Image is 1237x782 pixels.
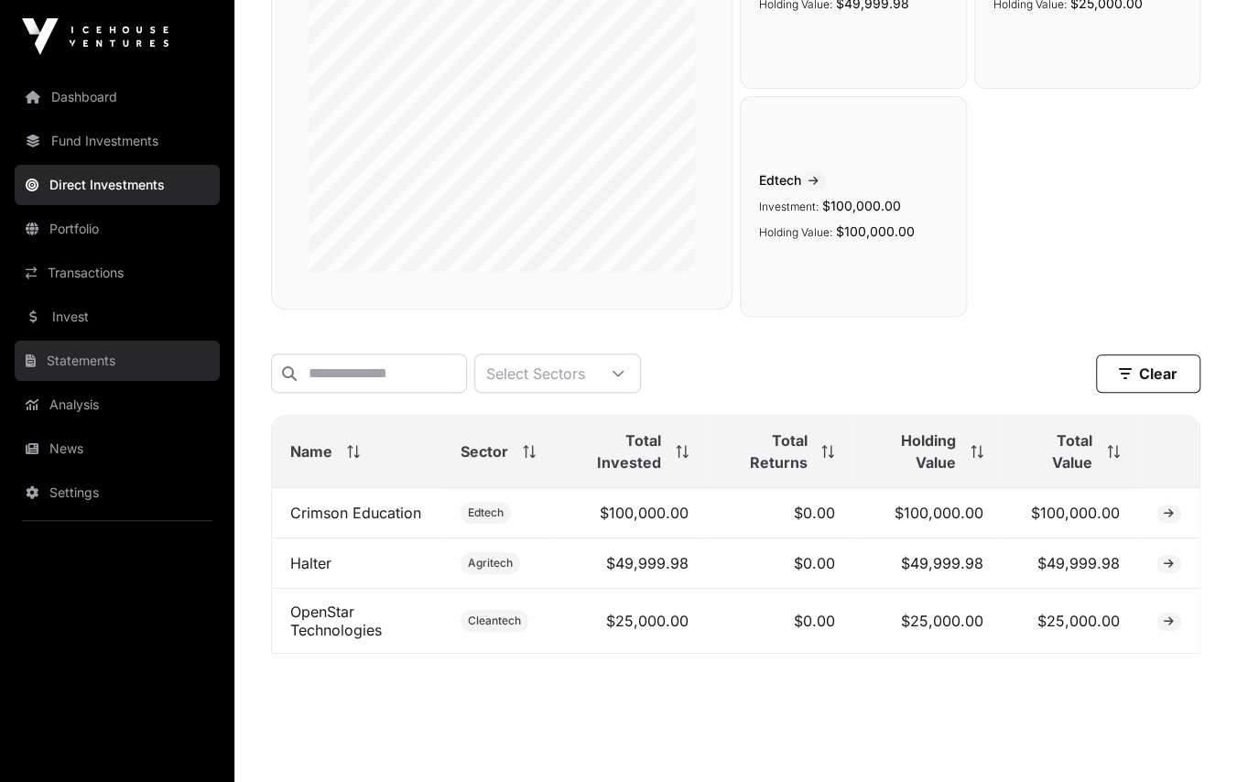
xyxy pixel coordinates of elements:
[725,429,808,473] span: Total Returns
[15,209,220,249] a: Portfolio
[822,198,901,213] span: $100,000.00
[572,429,661,473] span: Total Invested
[852,589,1001,654] td: $25,000.00
[475,354,596,392] div: Select Sectors
[15,297,220,337] a: Invest
[15,472,220,513] a: Settings
[707,589,853,654] td: $0.00
[1145,694,1237,782] iframe: Chat Widget
[554,488,707,538] td: $100,000.00
[290,440,332,462] span: Name
[871,429,955,473] span: Holding Value
[15,253,220,293] a: Transactions
[1002,488,1138,538] td: $100,000.00
[707,538,853,589] td: $0.00
[1020,429,1092,473] span: Total Value
[1096,354,1200,393] button: Clear
[461,440,508,462] span: Sector
[15,121,220,161] a: Fund Investments
[852,488,1001,538] td: $100,000.00
[852,538,1001,589] td: $49,999.98
[22,18,168,55] img: Icehouse Ventures Logo
[468,505,504,520] span: Edtech
[15,165,220,205] a: Direct Investments
[554,589,707,654] td: $25,000.00
[468,556,513,570] span: Agritech
[15,429,220,469] a: News
[15,341,220,381] a: Statements
[759,225,832,239] span: Holding Value:
[707,488,853,538] td: $0.00
[468,614,521,628] span: Cleantech
[554,538,707,589] td: $49,999.98
[836,223,915,239] span: $100,000.00
[290,554,331,572] a: Halter
[759,200,819,213] span: Investment:
[1002,538,1138,589] td: $49,999.98
[15,385,220,425] a: Analysis
[1002,589,1138,654] td: $25,000.00
[290,504,421,522] a: Crimson Education
[15,77,220,117] a: Dashboard
[290,603,382,639] a: OpenStar Technologies
[759,171,948,190] span: Edtech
